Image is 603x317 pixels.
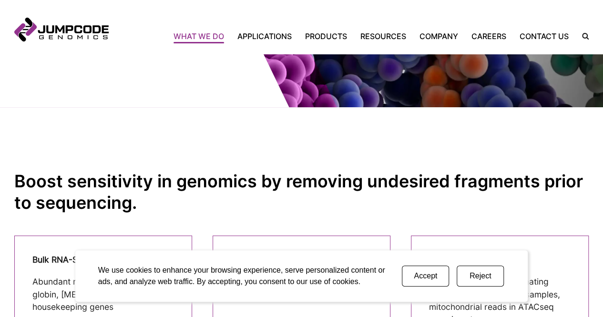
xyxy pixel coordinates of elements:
[98,266,385,286] span: We use cookies to enhance your browsing experience, serve personalized content or ads, and analyz...
[109,31,575,42] nav: Primary Navigation
[402,266,449,286] button: Accept
[32,255,88,265] strong: Bulk RNA-Seq
[298,31,354,42] a: Products
[32,276,174,313] p: Abundant ribosomal, mitochondrial, globin, [MEDICAL_DATA] and housekeeping genes
[457,266,504,286] button: Reject
[174,31,231,42] a: What We Do
[513,31,575,42] a: Contact Us
[413,31,465,42] a: Company
[465,31,513,42] a: Careers
[231,31,298,42] a: Applications
[575,33,589,40] label: Search the site.
[354,31,413,42] a: Resources
[14,171,583,213] strong: Boost sensitivity in genomics by removing undesired fragments prior to sequencing.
